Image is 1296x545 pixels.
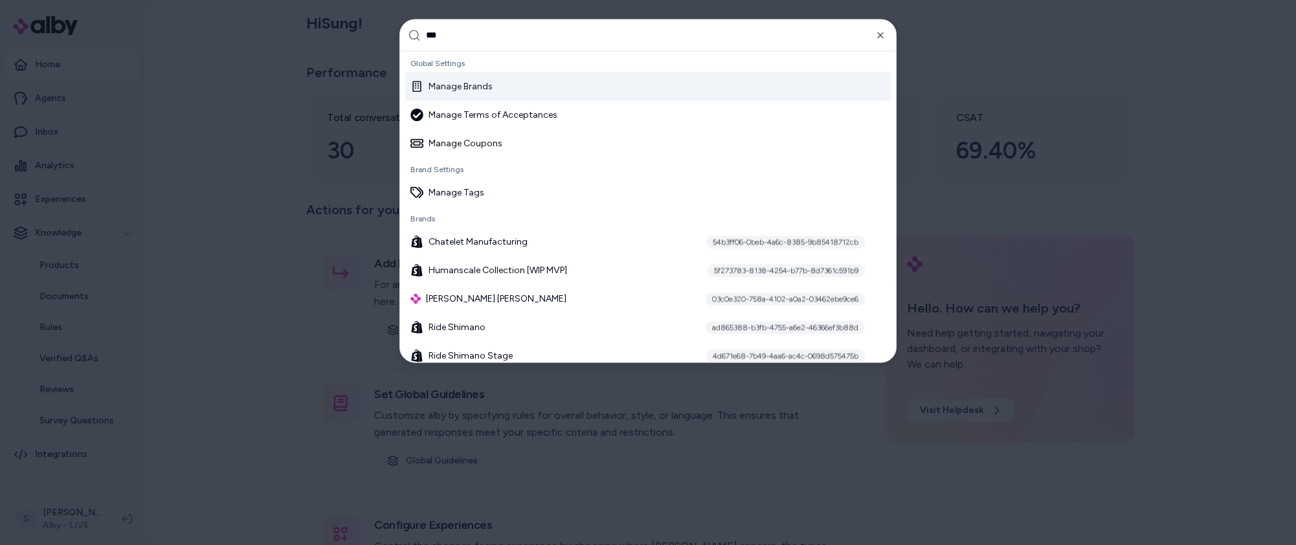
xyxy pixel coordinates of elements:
div: Suggestions [400,51,896,362]
span: Chatelet Manufacturing [429,235,528,248]
div: Manage Tags [410,186,484,199]
div: 4d671e68-7b49-4aa6-ac4c-0698d575475b [706,349,865,362]
div: ad865388-b3fb-4755-a6e2-46366ef3b88d [706,320,865,333]
div: Brand Settings [405,160,891,178]
div: 54b3ff06-0beb-4a6c-8385-9b85418712cb [706,235,865,248]
div: 5f273783-8138-4254-b77b-8d7361c591b9 [708,263,865,276]
span: [PERSON_NAME] [PERSON_NAME] [426,292,566,305]
div: Manage Terms of Acceptances [410,108,557,121]
div: 03c0e320-758a-4102-a0a2-03462ebe9ce6 [706,292,865,305]
span: Ride Shimano [429,320,486,333]
div: Brands [405,209,891,227]
div: Global Settings [405,54,891,72]
div: Manage Brands [410,80,493,93]
span: Ride Shimano Stage [429,349,513,362]
img: alby Logo [410,293,421,304]
div: Manage Coupons [410,137,502,150]
span: Humanscale Collection [WIP MVP] [429,263,567,276]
